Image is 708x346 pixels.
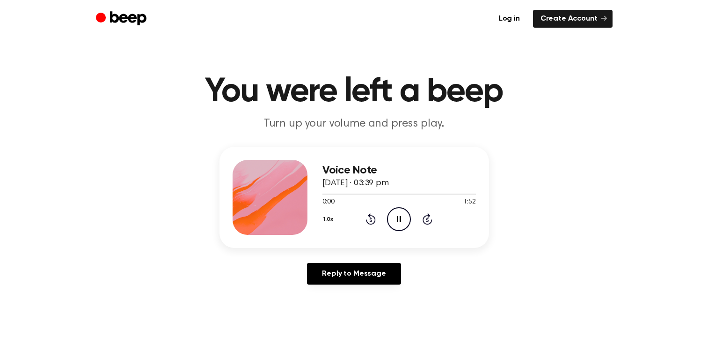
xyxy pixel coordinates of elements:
a: Reply to Message [307,263,401,285]
span: 0:00 [322,197,335,207]
p: Turn up your volume and press play. [175,116,534,132]
h1: You were left a beep [115,75,594,109]
button: 1.0x [322,211,337,227]
span: [DATE] · 03:39 pm [322,179,389,188]
h3: Voice Note [322,164,476,177]
a: Log in [491,10,527,28]
a: Create Account [533,10,613,28]
span: 1:52 [463,197,475,207]
a: Beep [96,10,149,28]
